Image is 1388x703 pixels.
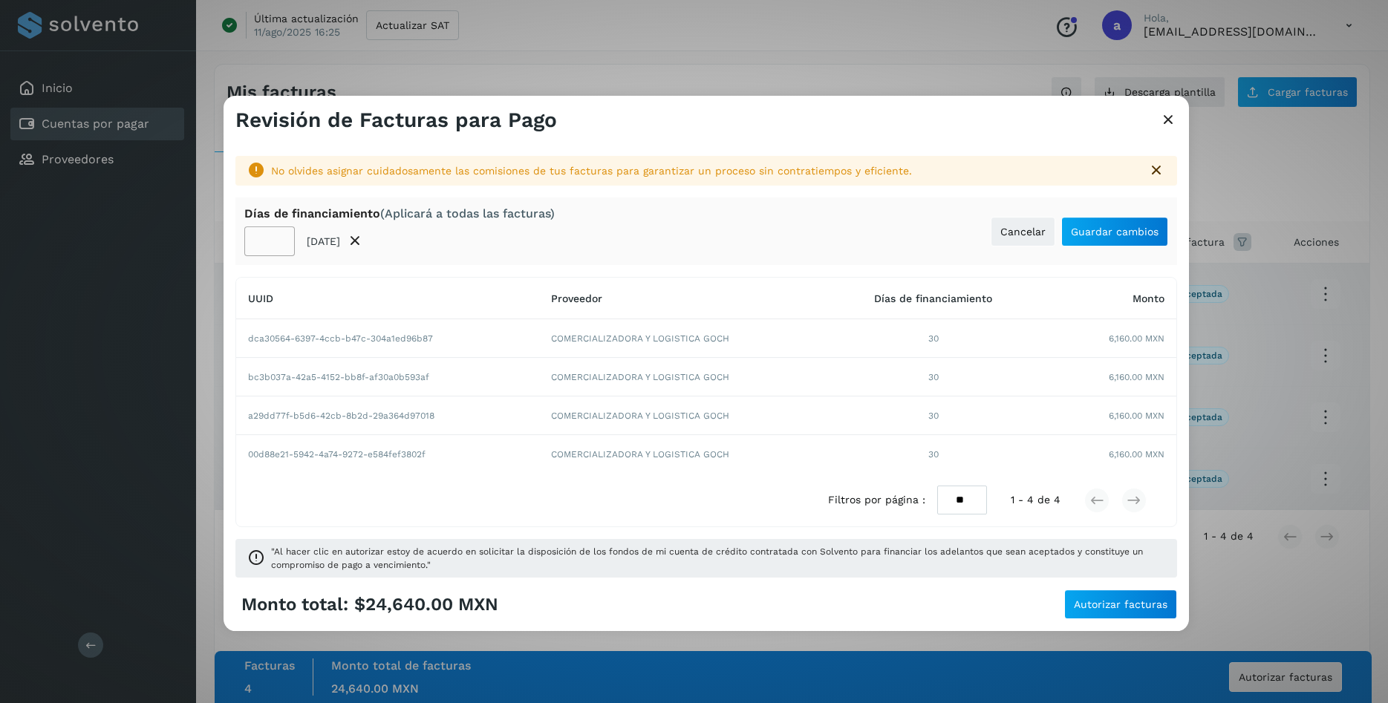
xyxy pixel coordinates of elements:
td: 30 [831,319,1036,358]
span: Filtros por página : [828,492,925,508]
span: UUID [248,292,273,304]
span: "Al hacer clic en autorizar estoy de acuerdo en solicitar la disposición de los fondos de mi cuen... [271,545,1165,572]
td: COMERCIALIZADORA Y LOGISTICA GOCH [539,396,831,435]
h3: Revisión de Facturas para Pago [235,108,557,133]
span: Monto total: [241,594,348,615]
span: Monto [1133,292,1164,304]
td: 30 [831,396,1036,435]
button: Autorizar facturas [1064,589,1177,619]
span: Días de financiamiento [874,292,992,304]
span: 1 - 4 de 4 [1011,492,1060,508]
span: 6,160.00 MXN [1109,448,1164,461]
td: bc3b037a-42a5-4152-bb8f-af30a0b593af [236,358,540,396]
span: Autorizar facturas [1074,599,1167,609]
td: dca30564-6397-4ccb-b47c-304a1ed96b87 [236,319,540,358]
td: COMERCIALIZADORA Y LOGISTICA GOCH [539,358,831,396]
td: COMERCIALIZADORA Y LOGISTICA GOCH [539,319,831,358]
span: (Aplicará a todas las facturas) [380,206,555,220]
p: [DATE] [307,235,340,248]
td: 30 [831,435,1036,474]
span: Proveedor [551,292,602,304]
span: $24,640.00 MXN [354,594,498,615]
td: a29dd77f-b5d6-42cb-8b2d-29a364d97018 [236,396,540,435]
div: No olvides asignar cuidadosamente las comisiones de tus facturas para garantizar un proceso sin c... [271,163,1136,179]
td: 00d88e21-5942-4a74-9272-e584fef3802f [236,435,540,474]
button: Cancelar [991,217,1055,246]
span: Cancelar [1000,226,1046,237]
span: 6,160.00 MXN [1109,409,1164,422]
td: COMERCIALIZADORA Y LOGISTICA GOCH [539,435,831,474]
button: Guardar cambios [1061,217,1168,246]
div: Días de financiamiento [244,206,555,220]
span: 6,160.00 MXN [1109,370,1164,384]
td: 30 [831,358,1036,396]
span: Guardar cambios [1071,226,1159,237]
span: 6,160.00 MXN [1109,332,1164,345]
